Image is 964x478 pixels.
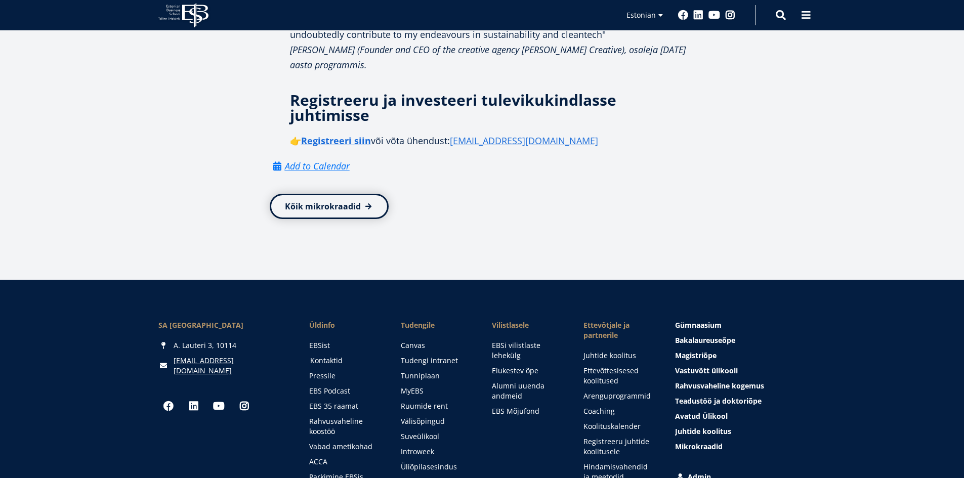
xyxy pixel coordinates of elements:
a: MyEBS [401,386,472,396]
a: Bakalaureuseõpe [675,335,806,345]
a: Canvas [401,340,472,351]
a: Tudengi intranet [401,356,472,366]
a: EBS Mõjufond [492,406,563,416]
a: Tudengile [401,320,472,330]
span: Mikrokraadid [675,442,723,451]
a: EBS 35 raamat [309,401,381,411]
a: Youtube [209,396,229,416]
a: Juhtide koolitus [675,426,806,437]
span: Rahvusvaheline kogemus [675,381,764,390]
a: Välisõpingud [401,416,472,426]
a: EBSist [309,340,381,351]
a: Ettevõttesisesed koolitused [583,366,655,386]
a: Kõik mikrokraadid [270,194,389,219]
div: A. Lauteri 3, 10114 [158,340,289,351]
a: Youtube [708,10,720,20]
a: Suveülikool [401,431,472,442]
a: Avatud Ülikool [675,411,806,421]
a: ACCA [309,457,381,467]
a: Juhtide koolitus [583,351,655,361]
span: Vastuvõtt ülikooli [675,366,738,375]
a: Gümnaasium [675,320,806,330]
a: Instagram [725,10,735,20]
span: Üldinfo [309,320,381,330]
span: Gümnaasium [675,320,722,330]
a: Linkedin [184,396,204,416]
a: [EMAIL_ADDRESS][DOMAIN_NAME] [450,133,598,148]
a: Vastuvõtt ülikooli [675,366,806,376]
a: Add to Calendar [270,158,350,173]
a: Linkedin [693,10,703,20]
a: Mikrokraadid [675,442,806,452]
a: Pressile [309,371,381,381]
a: Registreeru juhtide koolitusele [583,437,655,457]
a: Üliõpilasesindus [401,462,472,472]
a: EBS Podcast [309,386,381,396]
a: Tunniplaan [401,371,472,381]
a: EBSi vilistlaste lehekülg [492,340,563,361]
a: Facebook [678,10,688,20]
a: [EMAIL_ADDRESS][DOMAIN_NAME] [174,356,289,376]
a: Kontaktid [310,356,382,366]
span: Teadustöö ja doktoriõpe [675,396,762,406]
a: Vabad ametikohad [309,442,381,452]
a: Rahvusvaheline koostöö [309,416,381,437]
div: SA [GEOGRAPHIC_DATA] [158,320,289,330]
a: Coaching [583,406,655,416]
em: [PERSON_NAME] (Founder and CEO of the creative agency [PERSON_NAME] Creative), osaleja [DATE] aas... [290,44,686,71]
span: Vilistlasele [492,320,563,330]
a: Rahvusvaheline kogemus [675,381,806,391]
a: Registreeri siin [301,133,371,148]
span: Ettevõtjale ja partnerile [583,320,655,340]
em: Add to Calendar [285,158,350,173]
a: Facebook [158,396,179,416]
a: Introweek [401,447,472,457]
p: 👉 või võta ühendust: [290,133,695,148]
a: Instagram [234,396,255,416]
a: Alumni uuenda andmeid [492,381,563,401]
span: Bakalaureuseõpe [675,335,735,345]
a: Ruumide rent [401,401,472,411]
span: Juhtide koolitus [675,426,731,436]
a: Arenguprogrammid [583,391,655,401]
strong: Registreeru ja investeeri tulevikukindlasse juhtimisse [290,90,616,125]
span: Magistriõpe [675,351,717,360]
a: Magistriõpe [675,351,806,361]
a: Elukestev õpe [492,366,563,376]
a: Teadustöö ja doktoriõpe [675,396,806,406]
span: Avatud Ülikool [675,411,728,421]
a: Koolituskalender [583,421,655,431]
